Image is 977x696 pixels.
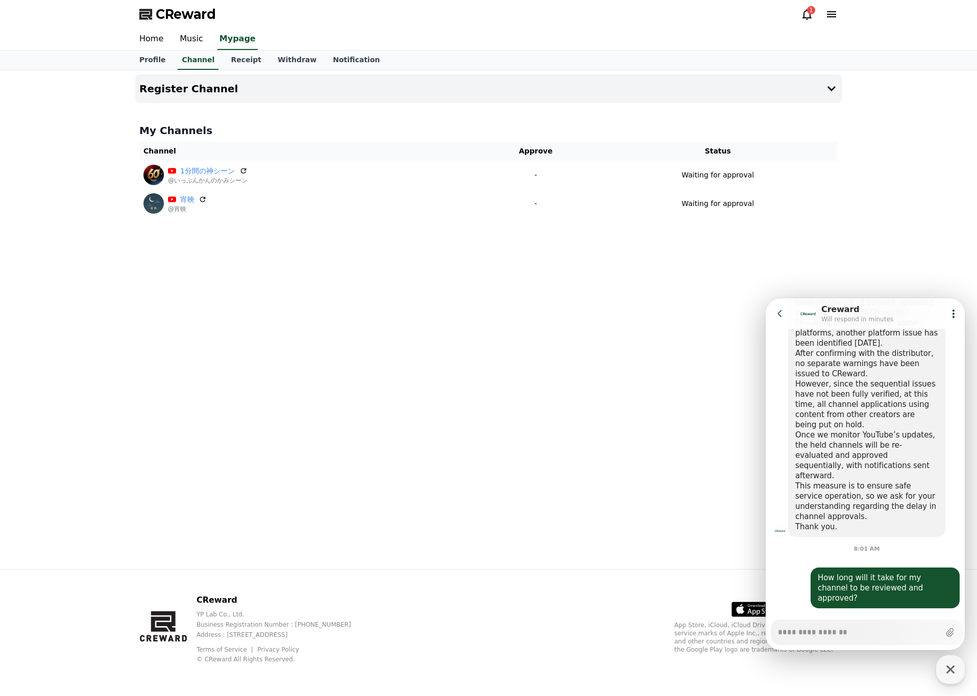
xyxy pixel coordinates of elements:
[681,198,754,209] p: Waiting for approval
[143,165,164,185] img: 1分間の神シーン
[131,29,172,50] a: Home
[178,50,218,70] a: Channel
[801,8,813,20] a: 1
[477,170,594,181] p: -
[197,621,368,629] p: Business Registration Number : [PHONE_NUMBER]
[674,621,838,654] p: App Store, iCloud, iCloud Drive, and iTunes Store are service marks of Apple Inc., registered in ...
[197,646,255,653] a: Terms of Service
[681,170,754,181] p: Waiting for approval
[325,50,388,70] a: Notification
[139,123,838,138] h4: My Channels
[180,166,235,176] a: 1分間の神シーン
[477,198,594,209] p: -
[223,50,270,70] a: Receipt
[139,83,238,94] h4: Register Channel
[135,74,842,103] button: Register Channel
[139,142,473,161] th: Channel
[197,631,368,639] p: Address : [STREET_ADDRESS]
[217,29,258,50] a: Mypage
[598,142,838,161] th: Status
[766,298,965,650] iframe: Channel chat
[143,193,164,214] img: 宵映
[172,29,211,50] a: Music
[168,205,207,213] p: @宵映
[197,655,368,663] p: © CReward All Rights Reserved.
[180,194,194,205] a: 宵映
[807,6,815,14] div: 1
[257,646,299,653] a: Privacy Policy
[197,594,368,606] p: CReward
[156,6,216,22] span: CReward
[139,6,216,22] a: CReward
[473,142,598,161] th: Approve
[168,176,248,185] p: @いっぷんかんのかみシーン
[197,610,368,618] p: YP Lab Co., Ltd.
[270,50,325,70] a: Withdraw
[131,50,174,70] a: Profile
